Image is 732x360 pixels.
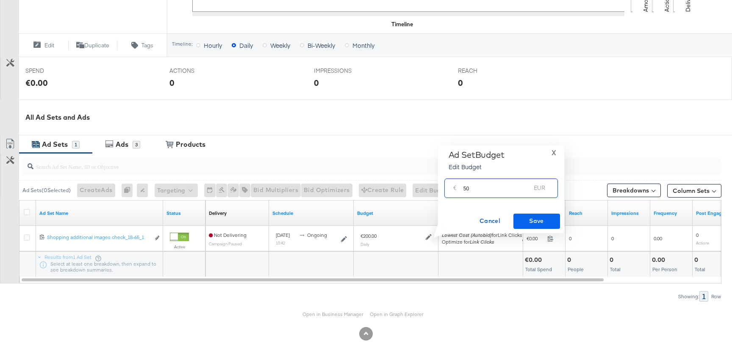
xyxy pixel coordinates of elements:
input: Search Ad Set Name, ID or Objective [33,155,658,171]
div: 0 [694,256,701,264]
span: 0.00 [654,235,662,242]
span: 0 [696,232,699,238]
span: Monthly [352,41,374,49]
span: Duplicate [84,41,109,49]
div: 0 [458,77,463,89]
span: Per Person [652,266,677,272]
sub: Daily [360,242,369,247]
a: Open in Graph Explorer [370,311,424,317]
div: 3 [133,141,140,148]
span: Total [610,266,621,272]
span: Daily [239,41,253,49]
sub: 10:42 [276,240,285,245]
div: Ad Sets [42,140,68,149]
div: € [450,182,460,198]
span: for Link Clicks [442,232,522,238]
input: Enter your budget [463,176,531,194]
div: 0 [122,184,137,197]
span: ongoing [307,232,327,238]
span: Total [695,266,705,272]
div: Ads [116,140,128,149]
a: The average number of times your ad was served to each person. [654,210,689,217]
button: Column Sets [667,184,721,198]
span: 0 [611,235,614,242]
button: Duplicate [68,40,118,50]
span: Weekly [270,41,290,49]
button: Edit [19,40,68,50]
div: All Ad Sets and Ads [25,113,732,122]
div: EUR [530,182,549,198]
span: IMPRESSIONS [314,67,377,75]
div: €0.00 [525,256,544,264]
span: SPEND [25,67,89,75]
div: 0.00 [652,256,668,264]
span: X [552,147,556,159]
label: Active [170,244,189,250]
button: X [548,150,560,156]
a: Shopping additional images check_18-65_1 [47,234,150,243]
span: Save [517,216,557,226]
div: Showing: [678,294,699,300]
a: Open in Business Manager [302,311,363,317]
div: Ad Set Budget [449,150,505,160]
div: 0 [314,77,319,89]
sub: Campaign Paused [209,241,242,246]
span: 0 [569,235,571,242]
a: Shows the current budget of Ad Set. [357,210,435,217]
div: 1 [72,141,80,148]
button: Cancel [467,214,513,229]
span: ACTIONS [169,67,233,75]
div: Timeline: [172,41,193,47]
button: Save [513,214,560,229]
span: €0.00 [527,235,544,242]
span: Cancel [470,216,510,226]
span: REACH [458,67,521,75]
a: Shows when your Ad Set is scheduled to deliver. [272,210,350,217]
div: 1 [699,291,708,302]
span: People [568,266,584,272]
span: Not Delivering [209,232,247,238]
span: [DATE] [276,232,290,238]
a: The number of times your ad was served. On mobile apps an ad is counted as served the first time ... [611,210,647,217]
div: Delivery [209,210,227,217]
button: Tags [117,40,167,50]
span: Bi-Weekly [308,41,335,49]
em: Lowest Cost (Autobid) [442,232,492,238]
div: Ad Sets ( 0 Selected) [22,187,71,194]
em: Link Clicks [470,239,494,245]
p: Edit Budget [449,162,505,171]
div: Products [176,140,205,149]
div: €0.00 [25,77,48,89]
span: Edit [44,41,54,49]
div: 0 [610,256,616,264]
span: Hourly [204,41,222,49]
sub: Actions [696,240,710,245]
a: Reflects the ability of your Ad Set to achieve delivery based on ad states, schedule and budget. [209,210,227,217]
div: Row [711,294,721,300]
div: €200.00 [360,233,377,239]
div: 0 [567,256,574,264]
a: The number of people your ad was served to. [569,210,604,217]
div: Shopping additional images check_18-65_1 [47,234,150,241]
div: Optimize for [442,239,522,245]
div: 0 [169,77,175,89]
button: Breakdowns [607,184,661,197]
a: Shows the current state of your Ad Set. [166,210,202,217]
span: Tags [141,41,153,49]
a: Your Ad Set name. [39,210,160,217]
span: Total Spend [525,266,552,272]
